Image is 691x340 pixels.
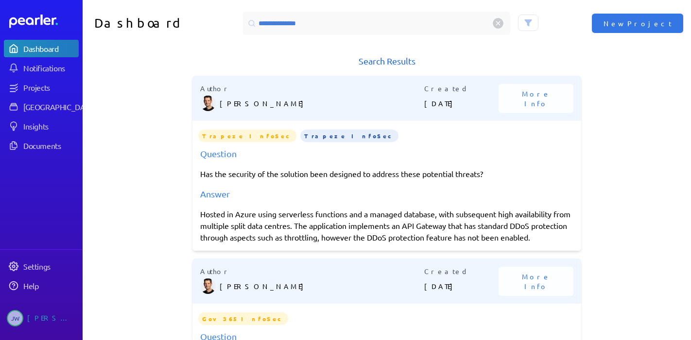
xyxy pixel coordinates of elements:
[4,306,79,330] a: JW[PERSON_NAME]
[592,14,683,33] button: New Project
[604,18,672,28] span: New Project
[198,130,296,142] span: Trapeze InfoSec
[23,44,78,53] div: Dashboard
[424,83,499,94] p: Created
[4,79,79,96] a: Projects
[220,276,424,296] p: [PERSON_NAME]
[424,94,499,113] p: [DATE]
[200,208,573,243] div: Hosted in Azure using serverless functions and a managed database, with subsequent high availabil...
[23,102,96,112] div: [GEOGRAPHIC_DATA]
[200,96,216,111] img: James Layton
[499,267,573,296] button: More Info
[27,310,76,326] div: [PERSON_NAME]
[200,266,424,276] p: Author
[220,94,424,113] p: [PERSON_NAME]
[198,312,288,325] span: Gov365 InfoSec
[200,187,573,200] div: Answer
[200,168,573,179] p: Has the security of the solution been designed to address these potential threats?
[4,137,79,154] a: Documents
[499,84,573,113] button: More Info
[4,117,79,135] a: Insights
[200,147,573,160] div: Question
[23,82,78,92] div: Projects
[200,83,424,94] p: Author
[4,40,79,57] a: Dashboard
[510,89,562,108] span: More Info
[424,276,499,296] p: [DATE]
[424,266,499,276] p: Created
[23,141,78,150] div: Documents
[4,277,79,294] a: Help
[4,98,79,115] a: [GEOGRAPHIC_DATA]
[510,272,562,291] span: More Info
[7,310,23,326] span: Jeremy Williams
[23,281,78,291] div: Help
[23,63,78,73] div: Notifications
[23,261,78,271] div: Settings
[300,130,398,142] span: Trapeze InfoSec
[4,258,79,275] a: Settings
[23,121,78,131] div: Insights
[192,54,581,68] h1: Search Results
[9,15,79,28] a: Dashboard
[94,12,235,35] h1: Dashboard
[4,59,79,77] a: Notifications
[200,278,216,294] img: James Layton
